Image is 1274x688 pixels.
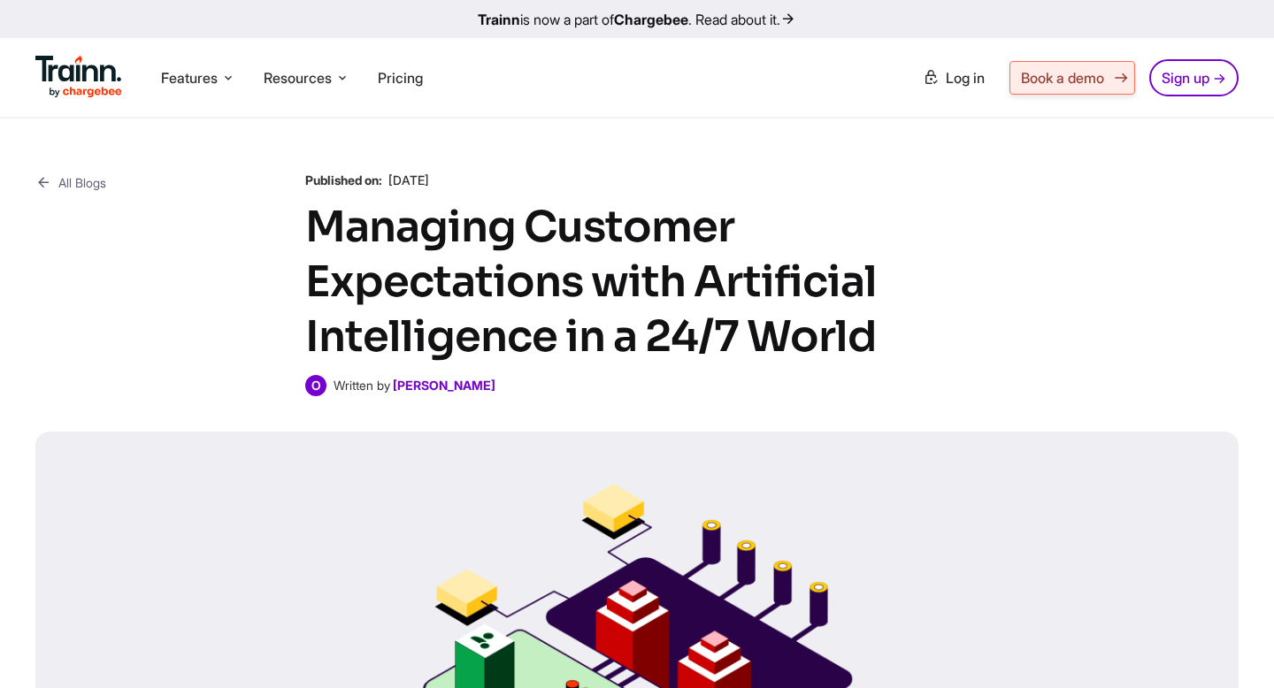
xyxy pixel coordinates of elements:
[161,68,218,88] span: Features
[264,68,332,88] span: Resources
[35,56,122,98] img: Trainn Logo
[1021,69,1104,87] span: Book a demo
[946,69,985,87] span: Log in
[378,69,423,87] a: Pricing
[1186,603,1274,688] iframe: Chat Widget
[334,378,390,393] span: Written by
[912,62,995,94] a: Log in
[35,172,106,194] a: All Blogs
[1009,61,1135,95] a: Book a demo
[478,11,520,28] b: Trainn
[388,172,429,187] span: [DATE]
[305,172,382,187] b: Published on:
[1149,59,1239,96] a: Sign up →
[614,11,688,28] b: Chargebee
[305,200,969,364] h1: Managing Customer Expectations with Artificial Intelligence in a 24/7 World
[305,375,326,396] span: O
[393,378,495,393] a: [PERSON_NAME]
